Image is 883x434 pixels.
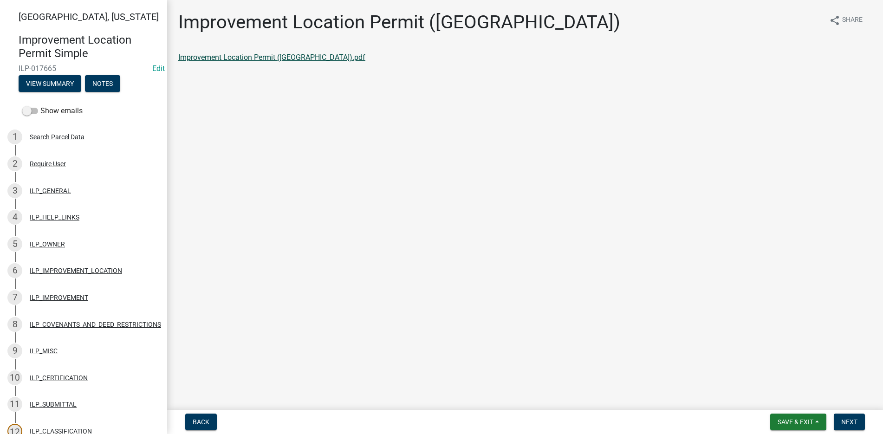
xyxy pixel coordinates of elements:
[778,418,813,426] span: Save & Exit
[30,188,71,194] div: ILP_GENERAL
[178,11,620,33] h1: Improvement Location Permit ([GEOGRAPHIC_DATA])
[7,370,22,385] div: 10
[822,11,870,29] button: shareShare
[7,156,22,171] div: 2
[30,348,58,354] div: ILP_MISC
[22,105,83,117] label: Show emails
[85,75,120,92] button: Notes
[30,214,79,220] div: ILP_HELP_LINKS
[19,75,81,92] button: View Summary
[152,64,165,73] a: Edit
[30,401,77,408] div: ILP_SUBMITTAL
[834,414,865,430] button: Next
[30,241,65,247] div: ILP_OWNER
[7,343,22,358] div: 9
[19,80,81,88] wm-modal-confirm: Summary
[30,161,66,167] div: Require User
[178,53,365,62] a: Improvement Location Permit ([GEOGRAPHIC_DATA]).pdf
[85,80,120,88] wm-modal-confirm: Notes
[770,414,826,430] button: Save & Exit
[7,210,22,225] div: 4
[842,15,863,26] span: Share
[7,237,22,252] div: 5
[829,15,840,26] i: share
[7,130,22,144] div: 1
[30,375,88,381] div: ILP_CERTIFICATION
[185,414,217,430] button: Back
[19,64,149,73] span: ILP-017665
[152,64,165,73] wm-modal-confirm: Edit Application Number
[841,418,857,426] span: Next
[7,397,22,412] div: 11
[7,317,22,332] div: 8
[7,183,22,198] div: 3
[30,267,122,274] div: ILP_IMPROVEMENT_LOCATION
[19,33,160,60] h4: Improvement Location Permit Simple
[7,290,22,305] div: 7
[30,134,84,140] div: Search Parcel Data
[19,11,159,22] span: [GEOGRAPHIC_DATA], [US_STATE]
[7,263,22,278] div: 6
[193,418,209,426] span: Back
[30,294,88,301] div: ILP_IMPROVEMENT
[30,321,161,328] div: ILP_COVENANTS_AND_DEED_RESTRICTIONS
